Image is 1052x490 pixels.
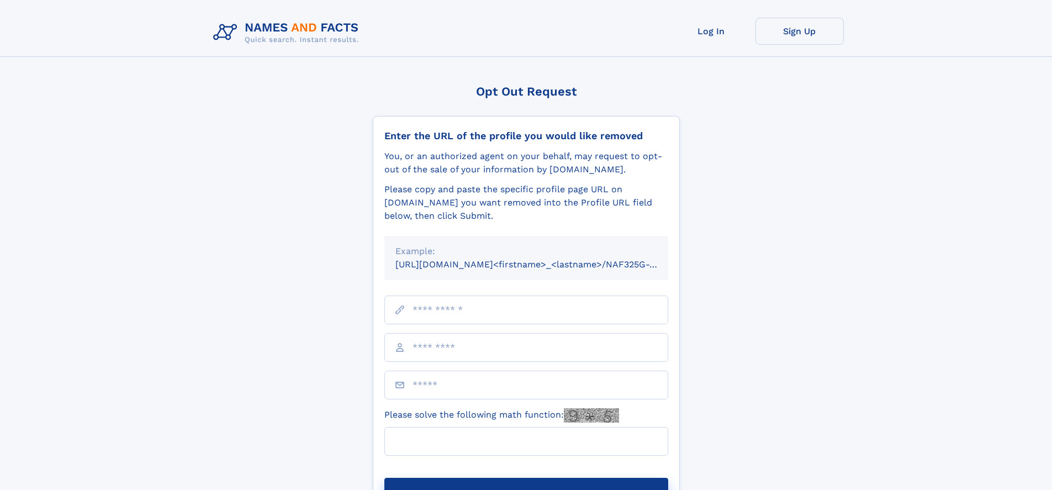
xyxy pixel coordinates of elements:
[384,183,668,223] div: Please copy and paste the specific profile page URL on [DOMAIN_NAME] you want removed into the Pr...
[667,18,755,45] a: Log In
[395,245,657,258] div: Example:
[373,85,680,98] div: Opt Out Request
[384,150,668,176] div: You, or an authorized agent on your behalf, may request to opt-out of the sale of your informatio...
[755,18,844,45] a: Sign Up
[395,259,689,270] small: [URL][DOMAIN_NAME]<firstname>_<lastname>/NAF325G-xxxxxxxx
[384,408,619,423] label: Please solve the following math function:
[384,130,668,142] div: Enter the URL of the profile you would like removed
[209,18,368,48] img: Logo Names and Facts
